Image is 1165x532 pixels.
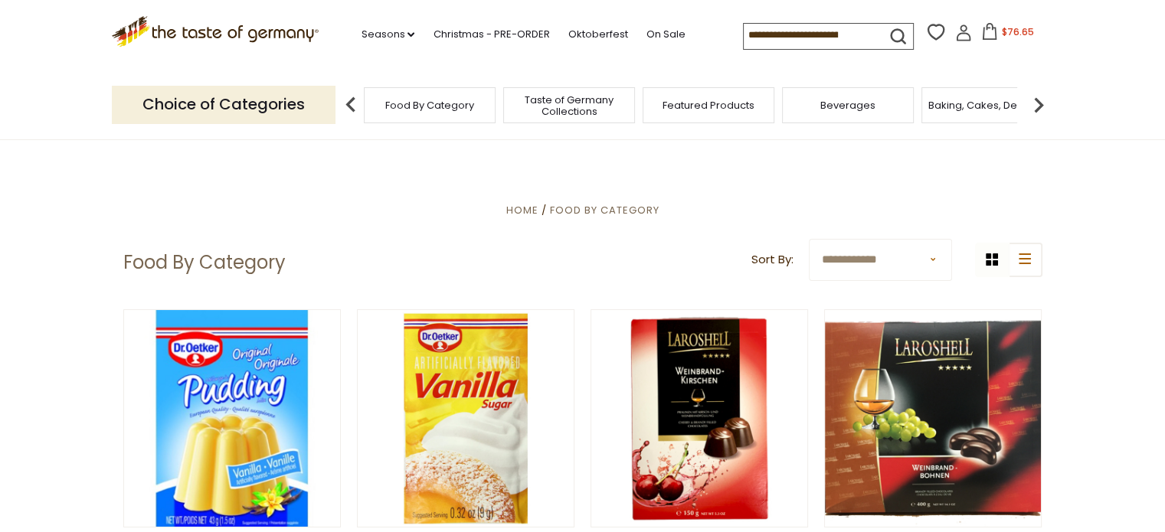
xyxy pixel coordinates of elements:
a: Oktoberfest [568,26,627,43]
img: Laroshell German Chocolate Brandy Beans 14 oz. [825,310,1042,527]
a: Taste of Germany Collections [508,94,630,117]
a: Featured Products [663,100,754,111]
img: Dr. Oetker Vanilla Pudding Mix 3 Packets 1.5 oz per packet [124,310,341,527]
a: Christmas - PRE-ORDER [433,26,549,43]
img: Laroshell Brandy & Cherry Chocolate Pralines 5.3oz [591,310,808,527]
h1: Food By Category [123,251,286,274]
button: $76.65 [975,23,1040,46]
a: Baking, Cakes, Desserts [928,100,1047,111]
span: $76.65 [1001,25,1033,38]
a: Seasons [361,26,414,43]
img: previous arrow [335,90,366,120]
img: Dr. Oetker Original Vanilla Sugar, Artificially Flavored, 6 packets .32 oz per packet [358,310,574,527]
a: On Sale [646,26,685,43]
a: Home [506,203,538,217]
img: next arrow [1023,90,1054,120]
a: Food By Category [550,203,659,217]
label: Sort By: [751,250,794,269]
a: Food By Category [385,100,474,111]
a: Beverages [820,100,875,111]
p: Choice of Categories [112,86,335,123]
